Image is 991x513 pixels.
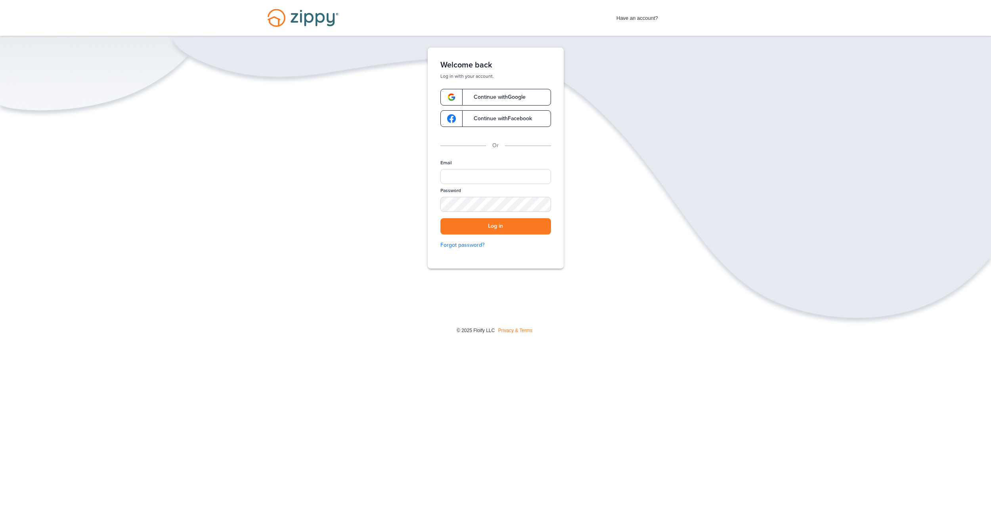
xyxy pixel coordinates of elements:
[447,93,456,102] img: google-logo
[440,169,551,184] input: Email
[440,197,551,212] input: Password
[440,60,551,70] h1: Welcome back
[440,187,461,194] label: Password
[440,73,551,79] p: Log in with your account.
[447,114,456,123] img: google-logo
[440,241,551,250] a: Forgot password?
[440,110,551,127] a: google-logoContinue withFacebook
[440,159,452,166] label: Email
[440,218,551,234] button: Log in
[492,141,499,150] p: Or
[440,89,551,106] a: google-logoContinue withGoogle
[457,328,495,333] span: © 2025 Floify LLC
[466,94,526,100] span: Continue with Google
[616,10,658,23] span: Have an account?
[498,328,532,333] a: Privacy & Terms
[466,116,532,121] span: Continue with Facebook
